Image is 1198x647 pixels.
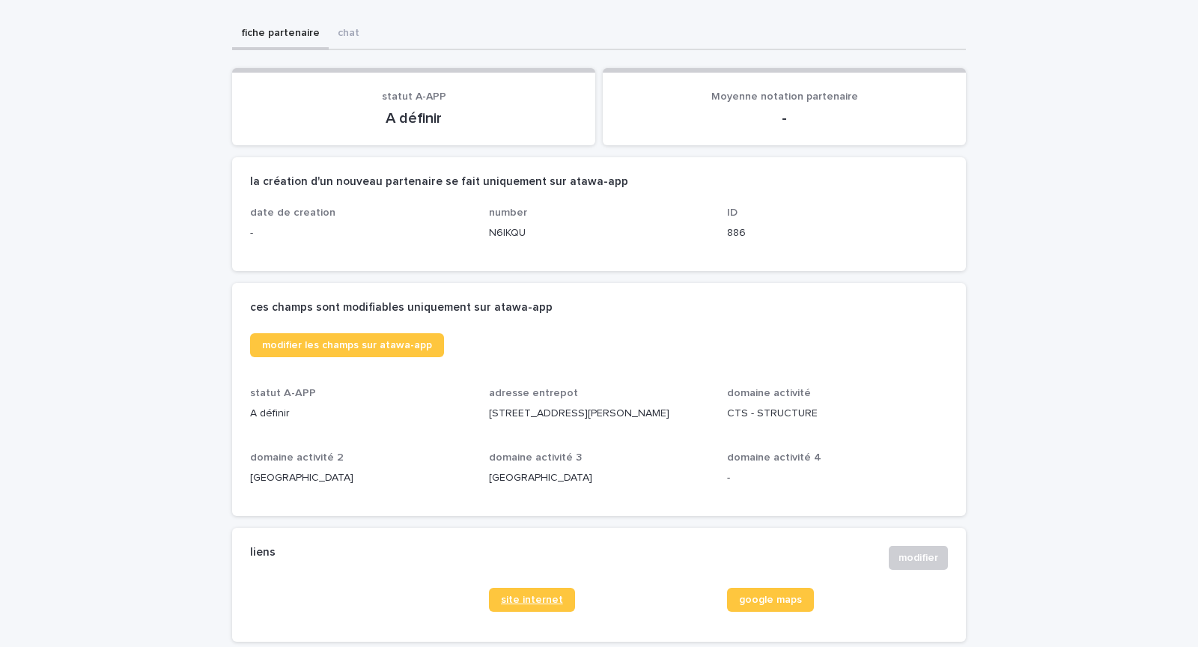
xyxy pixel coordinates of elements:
p: [GEOGRAPHIC_DATA] [489,470,710,486]
button: fiche partenaire [232,19,329,50]
span: modifier les champs sur atawa-app [262,340,432,350]
span: statut A-APP [382,91,446,102]
span: domaine activité 3 [489,452,582,463]
p: 886 [727,225,948,241]
p: - [621,109,948,127]
span: ID [727,207,738,218]
span: site internet [501,595,563,605]
span: number [489,207,527,218]
h2: ces champs sont modifiables uniquement sur atawa-app [250,301,553,315]
span: google maps [739,595,802,605]
button: chat [329,19,368,50]
span: modifier [898,550,938,565]
h2: la création d'un nouveau partenaire se fait uniquement sur atawa-app [250,175,628,189]
h2: liens [250,546,276,559]
span: Moyenne notation partenaire [711,91,858,102]
span: domaine activité 2 [250,452,344,463]
p: A définir [250,109,577,127]
span: domaine activité 4 [727,452,821,463]
a: google maps [727,588,814,612]
span: adresse entrepot [489,388,578,398]
span: statut A-APP [250,388,316,398]
p: CTS - STRUCTURE [727,406,948,422]
p: - [250,225,471,241]
p: [STREET_ADDRESS][PERSON_NAME] [489,406,710,422]
p: N6IKQU [489,225,710,241]
a: site internet [489,588,575,612]
span: domaine activité [727,388,811,398]
button: modifier [889,546,948,570]
p: [GEOGRAPHIC_DATA] [250,470,471,486]
p: A définir [250,406,471,422]
span: date de creation [250,207,335,218]
p: - [727,470,948,486]
a: modifier les champs sur atawa-app [250,333,444,357]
